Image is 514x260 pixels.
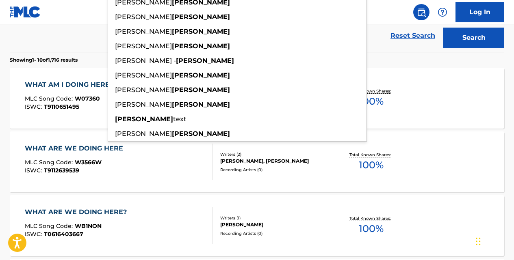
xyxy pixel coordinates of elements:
[349,215,393,221] p: Total Known Shares:
[115,13,172,21] span: [PERSON_NAME]
[172,13,230,21] strong: [PERSON_NAME]
[25,207,131,217] div: WHAT ARE WE DOING HERE?
[172,42,230,50] strong: [PERSON_NAME]
[434,4,451,20] div: Help
[25,103,44,110] span: ISWC :
[438,7,447,17] img: help
[220,215,330,221] div: Writers ( 1 )
[25,167,44,174] span: ISWC :
[473,221,514,260] iframe: Chat Widget
[443,28,504,48] button: Search
[44,167,79,174] span: T9112639539
[75,222,102,230] span: WB1NON
[349,152,393,158] p: Total Known Shares:
[115,57,176,64] span: [PERSON_NAME] -
[25,95,75,102] span: MLC Song Code :
[172,71,230,79] strong: [PERSON_NAME]
[44,230,83,238] span: T0616403667
[44,103,79,110] span: T9110651495
[220,221,330,228] div: [PERSON_NAME]
[416,7,426,17] img: search
[10,68,504,129] a: WHAT AM I DOING HEREMLC Song Code:W07360ISWC:T9110651495Writers (2)[PERSON_NAME], [PERSON_NAME]Re...
[10,56,78,64] p: Showing 1 - 10 of 1,716 results
[359,158,384,172] span: 100 %
[115,71,172,79] span: [PERSON_NAME]
[173,115,187,123] span: text
[220,230,330,236] div: Recording Artists ( 0 )
[115,28,172,35] span: [PERSON_NAME]
[75,159,102,166] span: W3566W
[172,130,230,138] strong: [PERSON_NAME]
[455,2,504,22] a: Log In
[25,144,127,153] div: WHAT ARE WE DOING HERE
[476,229,481,254] div: Drag
[25,159,75,166] span: MLC Song Code :
[220,157,330,165] div: [PERSON_NAME], [PERSON_NAME]
[10,195,504,256] a: WHAT ARE WE DOING HERE?MLC Song Code:WB1NONISWC:T0616403667Writers (1)[PERSON_NAME]Recording Arti...
[359,94,384,109] span: 100 %
[220,151,330,157] div: Writers ( 2 )
[172,86,230,94] strong: [PERSON_NAME]
[115,115,173,123] strong: [PERSON_NAME]
[386,27,439,45] a: Reset Search
[25,80,114,90] div: WHAT AM I DOING HERE
[349,88,393,94] p: Total Known Shares:
[25,222,75,230] span: MLC Song Code :
[115,86,172,94] span: [PERSON_NAME]
[115,101,172,108] span: [PERSON_NAME]
[220,167,330,173] div: Recording Artists ( 0 )
[10,131,504,192] a: WHAT ARE WE DOING HEREMLC Song Code:W3566WISWC:T9112639539Writers (2)[PERSON_NAME], [PERSON_NAME]...
[10,6,41,18] img: MLC Logo
[75,95,100,102] span: W07360
[413,4,429,20] a: Public Search
[359,221,384,236] span: 100 %
[115,130,172,138] span: [PERSON_NAME]
[115,42,172,50] span: [PERSON_NAME]
[172,28,230,35] strong: [PERSON_NAME]
[25,230,44,238] span: ISWC :
[176,57,234,64] strong: [PERSON_NAME]
[172,101,230,108] strong: [PERSON_NAME]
